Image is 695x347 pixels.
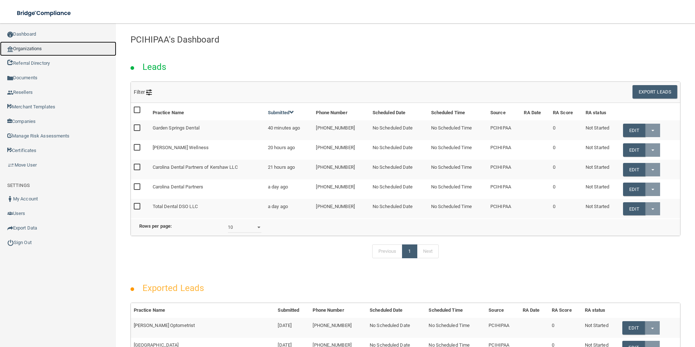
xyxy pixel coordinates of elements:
img: organization-icon.f8decf85.png [7,46,13,52]
img: briefcase.64adab9b.png [7,161,15,169]
td: PCIHIPAA [486,318,519,338]
th: Source [487,103,521,120]
td: Total Dental DSO LLC [150,199,265,218]
td: No Scheduled Time [426,318,486,338]
span: Filter [134,89,152,95]
img: icon-export.b9366987.png [7,225,13,231]
td: 21 hours ago [265,160,313,179]
td: No Scheduled Time [428,179,487,199]
a: Next [417,244,439,258]
h2: Leads [135,57,174,77]
td: PCIHIPAA [487,160,521,179]
td: Not Started [583,199,620,218]
td: No Scheduled Time [428,199,487,218]
td: PCIHIPAA [487,199,521,218]
th: Scheduled Date [367,303,426,318]
td: 0 [550,179,583,199]
td: 0 [550,160,583,179]
td: 0 [550,199,583,218]
a: 1 [402,244,417,258]
th: Submitted [275,303,310,318]
th: Scheduled Date [370,103,428,120]
td: Carolina Dental Partners [150,179,265,199]
td: a day ago [265,199,313,218]
td: [PHONE_NUMBER] [313,179,369,199]
iframe: Drift Widget Chat Controller [569,295,686,324]
td: 0 [550,120,583,140]
img: ic_user_dark.df1a06c3.png [7,196,13,202]
th: RA status [583,103,620,120]
td: No Scheduled Date [370,160,428,179]
td: No Scheduled Time [428,160,487,179]
td: Not Started [583,140,620,160]
td: [PERSON_NAME] Wellness [150,140,265,160]
img: icon-users.e205127d.png [7,211,13,216]
td: No Scheduled Date [370,120,428,140]
td: No Scheduled Date [370,140,428,160]
img: ic_power_dark.7ecde6b1.png [7,239,14,246]
th: RA Date [520,303,549,318]
th: Practice Name [131,303,275,318]
td: 20 hours ago [265,140,313,160]
th: Phone Number [310,303,367,318]
td: No Scheduled Date [370,179,428,199]
td: No Scheduled Date [370,199,428,218]
a: Edit [623,163,645,176]
th: Scheduled Time [426,303,486,318]
img: icon-filter@2x.21656d0b.png [146,89,152,95]
img: bridge_compliance_login_screen.278c3ca4.svg [11,6,78,21]
h2: Exported Leads [135,278,211,298]
img: ic_reseller.de258add.png [7,90,13,96]
td: Carolina Dental Partners of Kershaw LLC [150,160,265,179]
td: Not Started [583,179,620,199]
td: [PHONE_NUMBER] [310,318,367,338]
th: Source [486,303,519,318]
label: SETTINGS [7,181,30,190]
th: Scheduled Time [428,103,487,120]
td: PCIHIPAA [487,140,521,160]
td: [PHONE_NUMBER] [313,160,369,179]
button: Export Leads [632,85,677,99]
td: Not Started [583,160,620,179]
img: ic_dashboard_dark.d01f4a41.png [7,32,13,37]
h4: PCIHIPAA's Dashboard [130,35,680,44]
td: [PHONE_NUMBER] [313,120,369,140]
td: Not Started [582,318,620,338]
a: Previous [372,244,403,258]
a: Edit [623,124,645,137]
th: RA Score [549,303,582,318]
a: Edit [623,183,645,196]
b: Rows per page: [139,223,172,229]
td: [DATE] [275,318,310,338]
a: Edit [623,143,645,157]
td: No Scheduled Date [367,318,426,338]
td: [PHONE_NUMBER] [313,140,369,160]
img: icon-documents.8dae5593.png [7,75,13,81]
a: Submitted [268,110,294,115]
th: RA Date [521,103,550,120]
td: Not Started [583,120,620,140]
td: No Scheduled Time [428,140,487,160]
th: RA Score [550,103,583,120]
th: Practice Name [150,103,265,120]
td: [PHONE_NUMBER] [313,199,369,218]
td: PCIHIPAA [487,179,521,199]
td: PCIHIPAA [487,120,521,140]
a: Edit [622,321,644,335]
td: No Scheduled Time [428,120,487,140]
td: 0 [550,140,583,160]
th: Phone Number [313,103,369,120]
a: Edit [623,202,645,216]
td: 40 minutes ago [265,120,313,140]
td: Garden Springs Dental [150,120,265,140]
td: [PERSON_NAME] Optometrist [131,318,275,338]
td: 0 [549,318,582,338]
td: a day ago [265,179,313,199]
